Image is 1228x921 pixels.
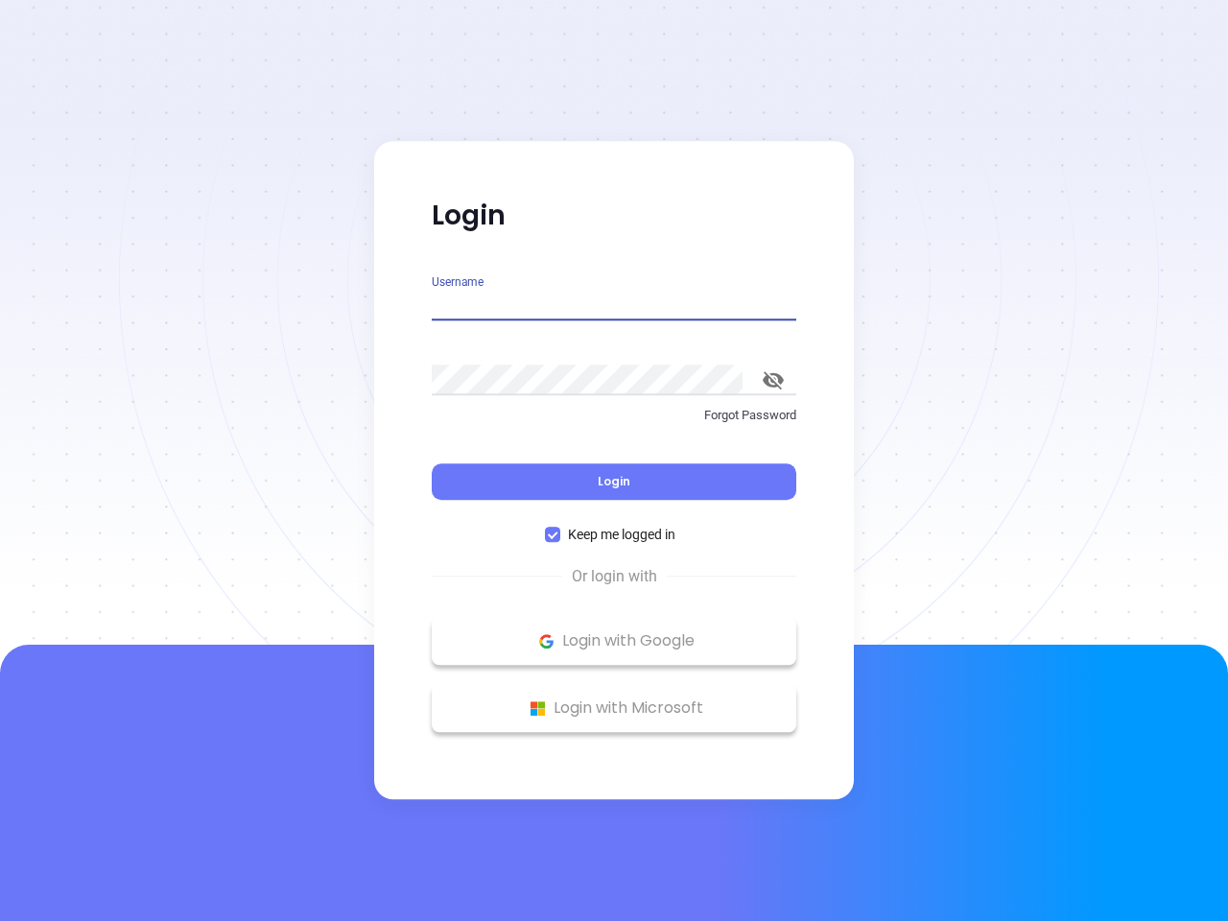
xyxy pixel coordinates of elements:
[750,357,796,403] button: toggle password visibility
[432,406,796,440] a: Forgot Password
[432,684,796,732] button: Microsoft Logo Login with Microsoft
[432,276,484,288] label: Username
[560,524,683,545] span: Keep me logged in
[432,406,796,425] p: Forgot Password
[526,697,550,720] img: Microsoft Logo
[432,199,796,233] p: Login
[432,617,796,665] button: Google Logo Login with Google
[441,694,787,722] p: Login with Microsoft
[534,629,558,653] img: Google Logo
[441,626,787,655] p: Login with Google
[432,463,796,500] button: Login
[562,565,667,588] span: Or login with
[598,473,630,489] span: Login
